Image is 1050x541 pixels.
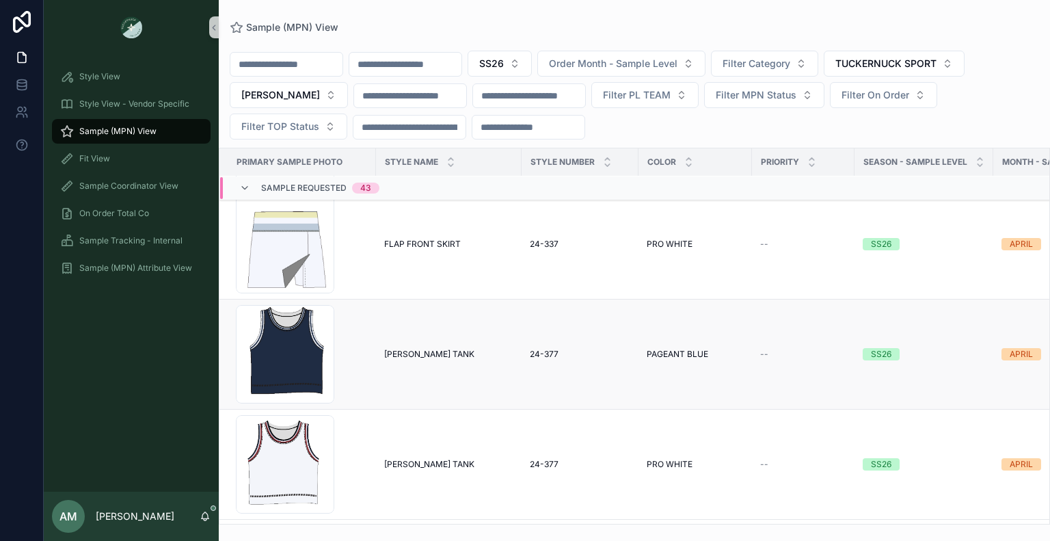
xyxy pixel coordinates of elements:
[760,239,846,250] a: --
[79,71,120,82] span: Style View
[52,64,211,89] a: Style View
[1010,348,1033,360] div: APRIL
[479,57,504,70] span: SS26
[230,82,348,108] button: Select Button
[760,239,768,250] span: --
[79,263,192,274] span: Sample (MPN) Attribute View
[704,82,824,108] button: Select Button
[835,57,937,70] span: TUCKERNUCK SPORT
[237,157,342,168] span: PRIMARY SAMPLE PHOTO
[760,459,846,470] a: --
[591,82,699,108] button: Select Button
[385,157,438,168] span: Style Name
[647,459,692,470] span: PRO WHITE
[647,349,744,360] a: PAGEANT BLUE
[530,157,595,168] span: Style Number
[52,174,211,198] a: Sample Coordinator View
[261,183,347,194] span: Sample Requested
[871,348,891,360] div: SS26
[52,256,211,280] a: Sample (MPN) Attribute View
[79,181,178,192] span: Sample Coordinator View
[384,459,474,470] span: [PERSON_NAME] TANK
[647,239,692,250] span: PRO WHITE
[760,459,768,470] span: --
[711,51,818,77] button: Select Button
[603,88,671,102] span: Filter PL TEAM
[44,55,219,298] div: scrollable content
[79,153,110,164] span: Fit View
[360,183,371,194] div: 43
[120,16,142,38] img: App logo
[384,349,474,360] span: [PERSON_NAME] TANK
[230,21,338,34] a: Sample (MPN) View
[52,201,211,226] a: On Order Total Co
[530,349,558,360] span: 24-377
[59,508,77,525] span: AM
[647,157,676,168] span: Color
[246,21,338,34] span: Sample (MPN) View
[1010,238,1033,250] div: APRIL
[863,157,967,168] span: Season - Sample Level
[647,349,708,360] span: PAGEANT BLUE
[241,120,319,133] span: Filter TOP Status
[549,57,677,70] span: Order Month - Sample Level
[52,92,211,116] a: Style View - Vendor Specific
[830,82,937,108] button: Select Button
[530,459,558,470] span: 24-377
[530,349,630,360] a: 24-377
[79,208,149,219] span: On Order Total Co
[384,459,513,470] a: [PERSON_NAME] TANK
[384,349,513,360] a: [PERSON_NAME] TANK
[468,51,532,77] button: Select Button
[52,228,211,253] a: Sample Tracking - Internal
[384,239,513,250] a: FLAP FRONT SKIRT
[723,57,790,70] span: Filter Category
[761,157,799,168] span: PRIORITY
[230,114,347,140] button: Select Button
[79,98,189,109] span: Style View - Vendor Specific
[79,235,183,246] span: Sample Tracking - Internal
[52,146,211,171] a: Fit View
[96,510,174,523] p: [PERSON_NAME]
[530,239,630,250] a: 24-337
[760,349,846,360] a: --
[842,88,909,102] span: Filter On Order
[863,458,985,471] a: SS26
[384,239,461,250] span: FLAP FRONT SKIRT
[863,238,985,250] a: SS26
[79,126,157,137] span: Sample (MPN) View
[537,51,705,77] button: Select Button
[760,349,768,360] span: --
[824,51,965,77] button: Select Button
[871,238,891,250] div: SS26
[716,88,796,102] span: Filter MPN Status
[52,119,211,144] a: Sample (MPN) View
[530,459,630,470] a: 24-377
[863,348,985,360] a: SS26
[1010,458,1033,471] div: APRIL
[871,458,891,471] div: SS26
[647,239,744,250] a: PRO WHITE
[647,459,744,470] a: PRO WHITE
[530,239,558,250] span: 24-337
[241,88,320,102] span: [PERSON_NAME]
